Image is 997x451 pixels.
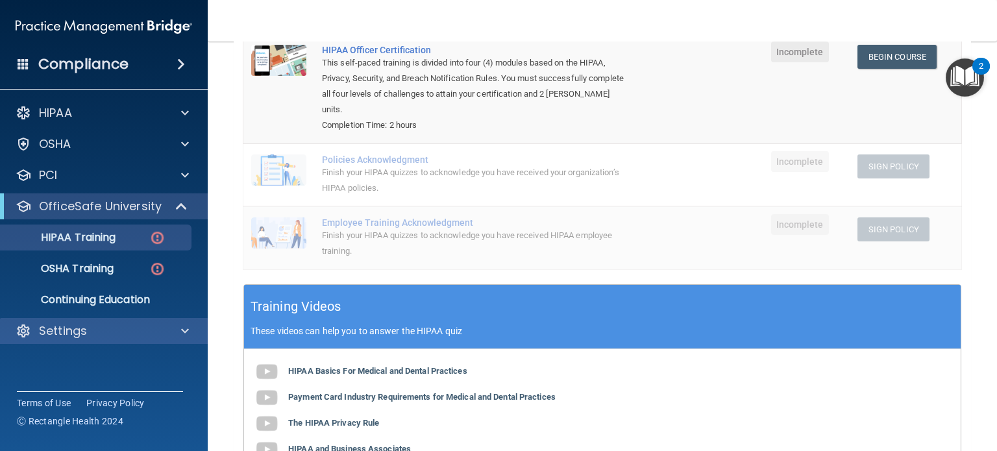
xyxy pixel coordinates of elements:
div: 2 [979,66,983,83]
div: Policies Acknowledgment [322,154,632,165]
p: HIPAA Training [8,231,116,244]
a: OSHA [16,136,189,152]
b: HIPAA Basics For Medical and Dental Practices [288,366,467,376]
button: Sign Policy [857,217,929,241]
a: Privacy Policy [86,396,145,409]
div: Finish your HIPAA quizzes to acknowledge you have received HIPAA employee training. [322,228,632,259]
img: danger-circle.6113f641.png [149,261,166,277]
span: Incomplete [771,214,829,235]
p: OSHA [39,136,71,152]
img: PMB logo [16,14,192,40]
h4: Compliance [38,55,129,73]
img: gray_youtube_icon.38fcd6cc.png [254,411,280,437]
p: OSHA Training [8,262,114,275]
div: Employee Training Acknowledgment [322,217,632,228]
button: Open Resource Center, 2 new notifications [946,58,984,97]
a: PCI [16,167,189,183]
img: gray_youtube_icon.38fcd6cc.png [254,385,280,411]
a: OfficeSafe University [16,199,188,214]
a: HIPAA Officer Certification [322,45,632,55]
div: This self-paced training is divided into four (4) modules based on the HIPAA, Privacy, Security, ... [322,55,632,117]
a: Terms of Use [17,396,71,409]
p: OfficeSafe University [39,199,162,214]
div: Finish your HIPAA quizzes to acknowledge you have received your organization’s HIPAA policies. [322,165,632,196]
p: Continuing Education [8,293,186,306]
img: danger-circle.6113f641.png [149,230,166,246]
h5: Training Videos [251,295,341,318]
b: The HIPAA Privacy Rule [288,418,379,428]
a: HIPAA [16,105,189,121]
b: Payment Card Industry Requirements for Medical and Dental Practices [288,392,556,402]
span: Incomplete [771,42,829,62]
img: gray_youtube_icon.38fcd6cc.png [254,359,280,385]
a: Begin Course [857,45,937,69]
a: Settings [16,323,189,339]
p: PCI [39,167,57,183]
p: These videos can help you to answer the HIPAA quiz [251,326,954,336]
p: Settings [39,323,87,339]
span: Incomplete [771,151,829,172]
p: HIPAA [39,105,72,121]
span: Ⓒ Rectangle Health 2024 [17,415,123,428]
button: Sign Policy [857,154,929,178]
div: Completion Time: 2 hours [322,117,632,133]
